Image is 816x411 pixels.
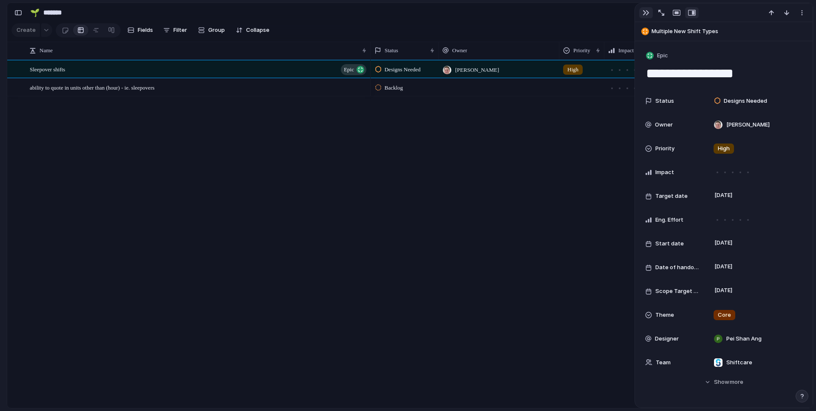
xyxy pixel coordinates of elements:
span: Epic [344,64,354,76]
span: Core [718,311,731,319]
span: Owner [452,46,467,55]
span: Multiple New Shift Types [652,27,809,36]
span: Designs Needed [385,65,421,74]
span: Shiftcare [726,358,752,367]
button: Filter [160,23,190,37]
span: [DATE] [712,262,735,272]
span: Group [208,26,225,34]
span: Name [40,46,53,55]
div: 🌱 [30,7,40,18]
span: [PERSON_NAME] [726,121,770,129]
button: Epic [644,50,671,62]
button: Multiple New Shift Types [639,25,809,38]
span: [DATE] [712,190,735,200]
span: Priority [573,46,590,55]
span: Fields [138,26,153,34]
button: Showmore [645,374,802,390]
span: High [567,65,578,74]
span: High [718,144,730,153]
span: [DATE] [712,285,735,296]
span: Target date [655,192,688,200]
span: Scope Target Date [655,287,700,296]
span: more [730,378,743,386]
span: Team [656,358,671,367]
span: Owner [655,121,673,129]
span: Status [385,46,398,55]
span: [PERSON_NAME] [455,66,499,74]
span: ability to quote in units other than (hour) - ie. sleepovers [30,82,155,92]
span: Date of handover [655,263,700,272]
button: Epic [341,64,366,75]
span: [DATE] [712,238,735,248]
span: Impact [655,168,674,177]
span: Status [655,97,674,105]
span: Sleepover shifts [30,64,65,74]
span: Collapse [246,26,269,34]
span: Epic [657,51,668,60]
span: Designer [655,335,679,343]
span: Start date [655,239,684,248]
span: Pei Shan Ang [726,335,762,343]
span: Priority [655,144,674,153]
span: Backlog [385,84,403,92]
button: 🌱 [28,6,42,20]
span: Filter [173,26,187,34]
span: Designs Needed [724,97,767,105]
button: Fields [124,23,156,37]
button: Group [194,23,229,37]
span: Eng. Effort [655,216,683,224]
span: Impact [618,46,634,55]
button: Collapse [232,23,273,37]
span: Theme [655,311,674,319]
span: Show [714,378,729,386]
